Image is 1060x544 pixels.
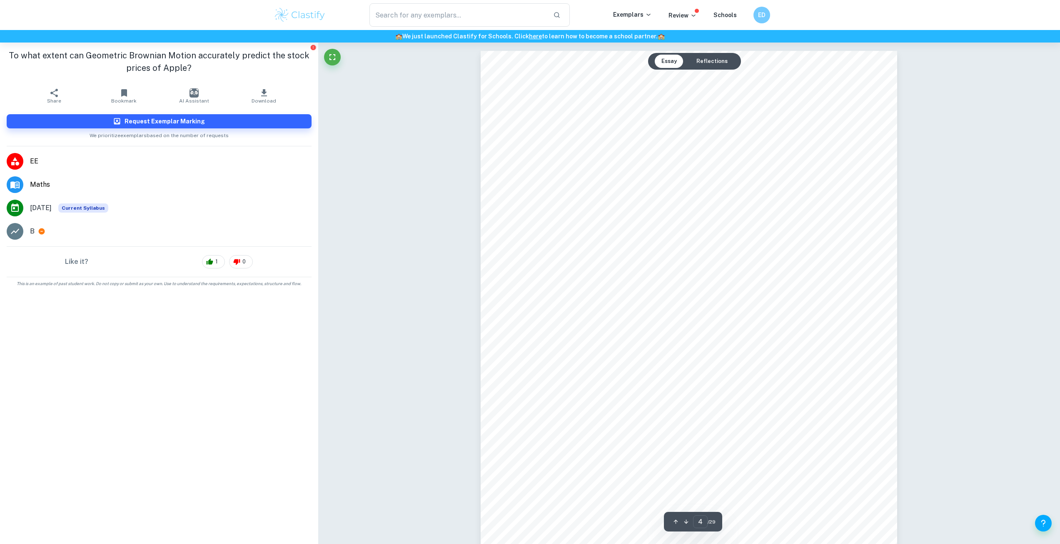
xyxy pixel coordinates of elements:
[89,84,159,108] button: Bookmark
[395,33,402,40] span: 🏫
[47,98,61,104] span: Share
[613,10,652,19] p: Exemplars
[713,12,737,18] a: Schools
[238,258,250,266] span: 0
[30,180,312,190] span: Maths
[58,203,108,213] span: Current Syllabus
[190,88,199,98] img: AI Assistant
[2,32,1058,41] h6: We just launched Clastify for Schools. Click to learn how to become a school partner.
[211,258,222,266] span: 1
[90,128,229,139] span: We prioritize exemplars based on the number of requests
[252,98,276,104] span: Download
[529,33,542,40] a: here
[7,114,312,128] button: Request Exemplar Marking
[757,10,766,20] h6: ED
[591,233,785,241] span: Geometric Brownian Motion and Stock Price Prediction
[651,402,725,410] span: Personal Code: kfk778
[58,203,108,213] div: This exemplar is based on the current syllabus. Feel free to refer to it for inspiration/ideas wh...
[30,226,35,236] p: B
[30,156,312,166] span: EE
[690,55,734,68] button: Reflections
[7,49,312,74] h1: To what extent can Geometric Brownian Motion accurately predict the stock prices of Apple?
[668,11,697,20] p: Review
[159,84,229,108] button: AI Assistant
[229,255,253,268] div: 0
[536,270,837,278] span: To what extent can Geometric Brownian Motion accurately predict the stock prices of Apple?
[179,98,209,104] span: AI Assistant
[663,120,715,128] span: Extended Essay
[708,518,716,526] span: / 29
[324,49,341,65] button: Fullscreen
[274,7,327,23] img: Clastify logo
[616,439,760,448] span: IB Mathematics Analysis & Approaches HL
[753,7,770,23] button: ED
[660,477,718,485] span: Word count: 3998
[111,98,137,104] span: Bookmark
[658,33,665,40] span: 🏫
[202,255,225,268] div: 1
[649,101,728,109] span: IB Diploma Programme
[125,117,205,126] h6: Request Exemplar Marking
[229,84,299,108] button: Download
[65,257,88,267] h6: Like it?
[30,203,52,213] span: [DATE]
[1035,515,1052,531] button: Help and Feedback
[310,44,317,50] button: Report issue
[369,3,547,27] input: Search for any exemplars...
[3,281,315,287] span: This is an example of past student work. Do not copy or submit as your own. Use to understand the...
[19,84,89,108] button: Share
[655,55,683,68] button: Essay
